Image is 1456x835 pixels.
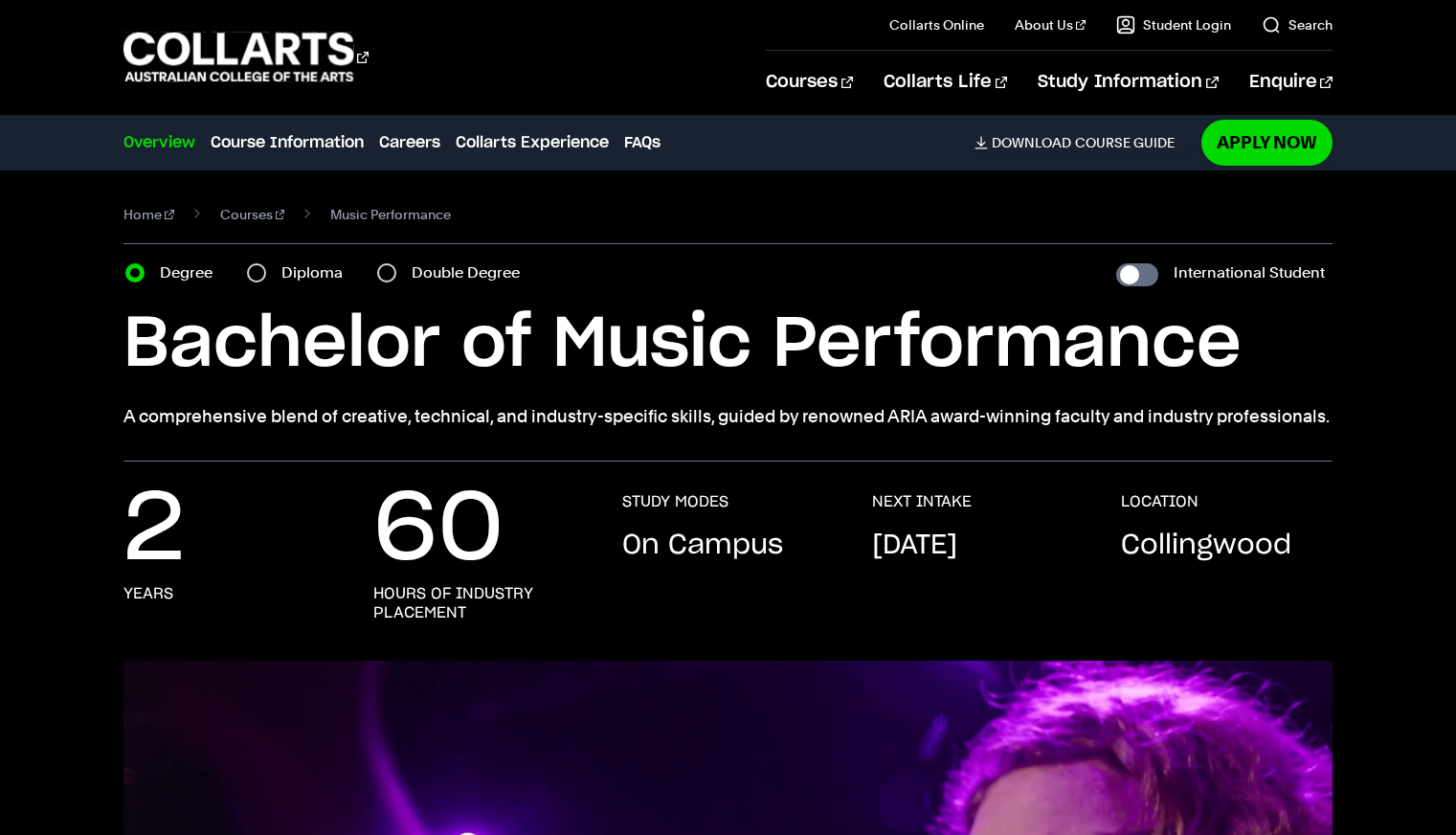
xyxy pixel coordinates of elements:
[872,492,972,511] h3: NEXT INTAKE
[456,131,609,154] a: Collarts Experience
[1201,120,1333,165] a: Apply Now
[281,260,354,286] label: Diploma
[1121,527,1291,565] p: Collingwood
[123,403,1332,430] p: A comprehensive blend of creative, technical, and industry-specific skills, guided by renowned AR...
[1249,51,1333,114] a: Enquire
[884,51,1007,114] a: Collarts Life
[123,492,185,569] p: 2
[211,131,364,154] a: Course Information
[622,492,728,511] h3: STUDY MODES
[1174,260,1325,286] label: International Student
[974,134,1190,151] a: DownloadCourse Guide
[123,201,174,228] a: Home
[379,131,440,154] a: Careers
[412,260,531,286] label: Double Degree
[889,15,984,34] a: Collarts Online
[1121,492,1198,511] h3: LOCATION
[1116,15,1231,34] a: Student Login
[123,584,173,603] h3: years
[624,131,661,154] a: FAQs
[622,527,783,565] p: On Campus
[373,492,504,569] p: 60
[766,51,853,114] a: Courses
[330,201,451,228] span: Music Performance
[992,134,1071,151] span: Download
[123,131,195,154] a: Overview
[1038,51,1218,114] a: Study Information
[220,201,285,228] a: Courses
[373,584,584,622] h3: hours of industry placement
[160,260,224,286] label: Degree
[1015,15,1086,34] a: About Us
[1262,15,1333,34] a: Search
[872,527,957,565] p: [DATE]
[123,30,369,84] div: Go to homepage
[123,302,1332,388] h1: Bachelor of Music Performance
